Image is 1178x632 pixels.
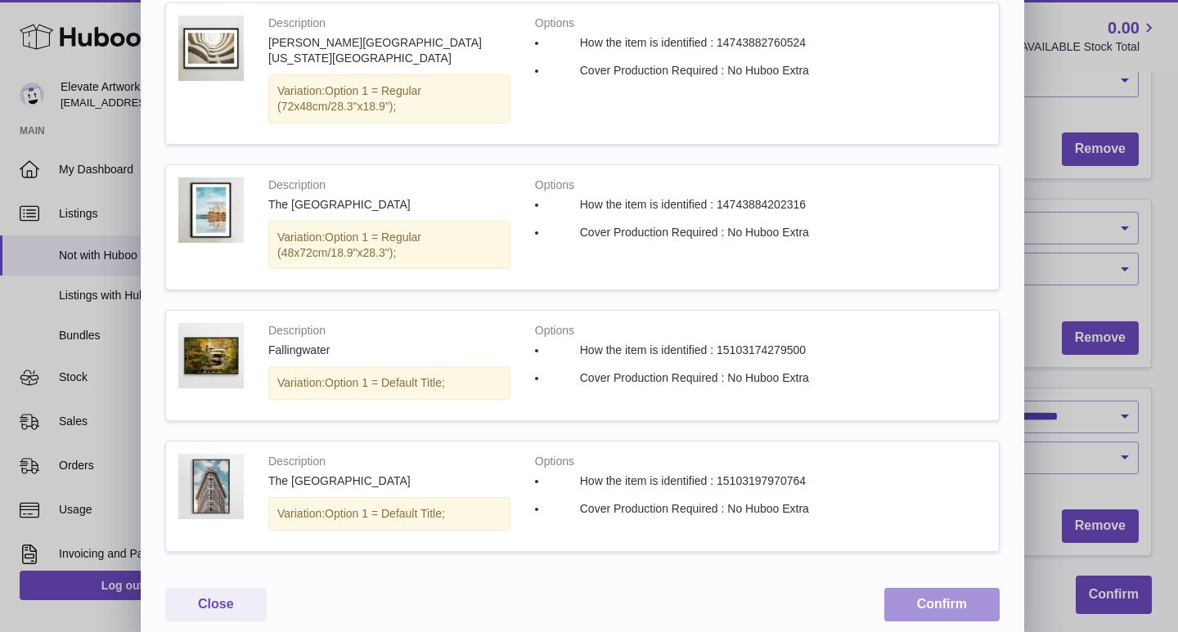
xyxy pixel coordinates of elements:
[547,225,837,240] li: Cover Production Required : No Huboo Extra
[178,177,244,243] img: 250313_The_Sydeny_Opera_House_framed-min.webp
[165,588,267,621] button: Close
[547,343,837,358] li: How the item is identified : 15103174279500
[268,497,510,531] div: Variation:
[884,588,1000,621] button: Confirm
[547,370,837,386] li: Cover Production Required : No Huboo Extra
[547,35,837,51] li: How the item is identified : 14743882760524
[178,16,244,81] img: 250313_Guggenheim_New_York_framed-min.webp
[268,366,510,400] div: Variation:
[268,221,510,270] div: Variation:
[325,376,445,389] span: Option 1 = Default Title;
[535,16,837,35] strong: Options
[547,501,837,517] li: Cover Production Required : No Huboo Extra
[547,197,837,213] li: How the item is identified : 14743884202316
[256,165,523,290] td: The [GEOGRAPHIC_DATA]
[535,177,837,197] strong: Options
[268,16,510,35] strong: Description
[325,507,445,520] span: Option 1 = Default Title;
[178,454,244,519] img: 250828_Frame_Flatiron_2abf95f8-bdeb-4f8a-97e2-86e0acf0f0fe.jpg
[547,473,837,489] li: How the item is identified : 15103197970764
[256,3,523,143] td: [PERSON_NAME][GEOGRAPHIC_DATA] [US_STATE][GEOGRAPHIC_DATA]
[268,454,510,473] strong: Description
[256,311,523,420] td: Fallingwater
[535,323,837,343] strong: Options
[256,442,523,551] td: The [GEOGRAPHIC_DATA]
[277,231,421,259] span: Option 1 = Regular (48x72cm/18.9"x28.3");
[547,63,837,78] li: Cover Production Required : No Huboo Extra
[535,454,837,473] strong: Options
[268,74,510,123] div: Variation:
[268,323,510,343] strong: Description
[178,323,244,388] img: 250828_Frame_FallingWater.jpg
[277,84,421,113] span: Option 1 = Regular (72x48cm/28.3"x18.9");
[268,177,510,197] strong: Description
